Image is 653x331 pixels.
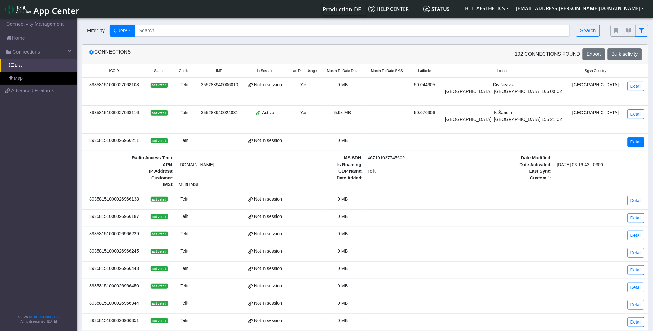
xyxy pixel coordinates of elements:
[366,3,421,15] a: Help center
[86,196,142,203] div: 89358151000026966138
[628,317,644,327] a: Detail
[275,175,365,182] span: Date Added :
[254,82,282,88] span: Not in session
[338,82,348,87] span: 0 MB
[418,68,431,73] span: Latitude
[151,138,168,143] span: activated
[612,51,638,57] span: Bulk activity
[338,266,348,271] span: 0 MB
[254,196,282,203] span: Not in session
[177,317,192,324] div: Telit
[12,48,40,56] span: Connections
[497,68,511,73] span: Location
[587,51,601,57] span: Export
[5,2,78,16] a: App Center
[86,248,142,255] div: 89358151000026966245
[628,300,644,310] a: Detail
[254,137,282,144] span: Not in session
[628,248,644,258] a: Detail
[86,300,142,307] div: 89358151000026966344
[445,82,563,88] span: Divišovská
[179,68,190,73] span: Carrier
[177,231,192,237] div: Telit
[177,213,192,220] div: Telit
[585,68,607,73] span: Sgsn Country
[177,137,192,144] div: Telit
[254,300,282,307] span: Not in session
[14,75,23,82] span: Map
[5,4,31,14] img: logo-telit-cinterion-gw-new.png
[465,175,554,182] span: Custom 1 :
[628,265,644,275] a: Detail
[338,318,348,323] span: 0 MB
[465,155,554,161] span: Date Modified :
[177,300,192,307] div: Telit
[323,3,361,15] a: Your current platform instance
[86,82,142,88] div: 89358151000027068108
[608,48,642,60] button: Bulk activity
[82,27,110,34] span: Filter by
[338,214,348,219] span: 0 MB
[628,109,644,119] a: Detail
[177,196,192,203] div: Telit
[275,168,365,175] span: CDP Name :
[154,68,164,73] span: Status
[413,82,436,88] div: 50.044905
[445,116,563,123] span: [GEOGRAPHIC_DATA], [GEOGRAPHIC_DATA] 155 21 CZ
[300,110,307,115] span: Yes
[151,197,168,202] span: activated
[628,196,644,205] a: Detail
[338,196,348,201] span: 0 MB
[513,3,648,14] button: [EMAIL_ADDRESS][PERSON_NAME][DOMAIN_NAME]
[177,82,192,88] div: Telit
[254,231,282,237] span: Not in session
[200,82,240,88] div: 355288940006010
[151,284,168,289] span: activated
[583,48,605,60] button: Export
[445,109,563,116] span: K Šancím
[151,214,168,219] span: activated
[323,6,361,13] span: Production-DE
[151,318,168,323] span: activated
[151,266,168,271] span: activated
[11,87,54,95] span: Advanced Features
[86,265,142,272] div: 89358151000026966443
[291,68,317,73] span: Has Data Usage
[151,249,168,254] span: activated
[571,109,620,116] div: [GEOGRAPHIC_DATA]
[86,175,176,182] span: Customer :
[86,317,142,324] div: 89358151000026966351
[262,109,274,116] span: Active
[151,83,168,88] span: activated
[86,137,142,144] div: 89358151000026966211
[254,265,282,272] span: Not in session
[338,249,348,254] span: 0 MB
[254,248,282,255] span: Not in session
[177,265,192,272] div: Telit
[338,231,348,236] span: 0 MB
[33,5,79,16] span: App Center
[254,317,282,324] span: Not in session
[177,248,192,255] div: Telit
[368,6,375,12] img: knowledge.svg
[465,161,554,168] span: Date Activated :
[86,181,176,188] span: IMSI :
[200,109,240,116] div: 355288940024831
[462,3,513,14] button: BTL_AESTHETICS
[368,6,409,12] span: Help center
[254,283,282,289] span: Not in session
[28,315,59,319] a: Telit IoT Solutions, Inc.
[628,82,644,91] a: Detail
[86,109,142,116] div: 89358151000027068116
[275,161,365,168] span: Is Roaming :
[365,155,455,161] span: 467191027745609
[151,301,168,306] span: activated
[254,213,282,220] span: Not in session
[86,283,142,289] div: 89358151000026966450
[86,231,142,237] div: 89358151000026966229
[275,155,365,161] span: MSISDN :
[338,138,348,143] span: 0 MB
[257,68,274,73] span: In Session
[216,68,223,73] span: IMEI
[177,109,192,116] div: Telit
